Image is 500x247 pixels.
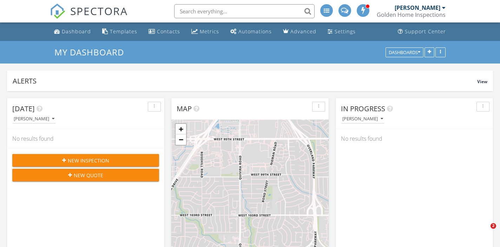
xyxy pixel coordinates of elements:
[14,116,54,121] div: [PERSON_NAME]
[176,124,186,134] a: Zoom in
[341,114,384,124] button: [PERSON_NAME]
[280,25,319,38] a: Advanced
[74,172,103,179] span: New Quote
[70,4,128,18] span: SPECTORA
[477,79,487,85] span: View
[157,28,180,35] div: Contacts
[491,223,496,229] span: 2
[395,4,440,11] div: [PERSON_NAME]
[342,116,383,121] div: [PERSON_NAME]
[50,9,128,24] a: SPECTORA
[336,129,493,148] div: No results found
[177,104,192,113] span: Map
[476,223,493,240] iframe: Intercom live chat
[50,4,65,19] img: The Best Home Inspection Software - Spectora
[290,28,316,35] div: Advanced
[389,50,420,55] div: Dashboards
[176,134,186,145] a: Zoom out
[12,154,159,167] button: New Inspection
[238,28,272,35] div: Automations
[99,25,140,38] a: Templates
[62,28,91,35] div: Dashboard
[7,129,164,148] div: No results found
[12,114,56,124] button: [PERSON_NAME]
[146,25,183,38] a: Contacts
[395,25,449,38] a: Support Center
[386,47,423,57] button: Dashboards
[110,28,137,35] div: Templates
[335,28,356,35] div: Settings
[325,25,358,38] a: Settings
[341,104,385,113] span: In Progress
[189,25,222,38] a: Metrics
[174,4,315,18] input: Search everything...
[51,25,94,38] a: Dashboard
[68,157,109,164] span: New Inspection
[228,25,275,38] a: Automations (Advanced)
[13,76,477,86] div: Alerts
[12,104,35,113] span: [DATE]
[54,46,130,58] a: My Dashboard
[12,169,159,181] button: New Quote
[377,11,446,18] div: Golden Home Inspections
[405,28,446,35] div: Support Center
[200,28,219,35] div: Metrics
